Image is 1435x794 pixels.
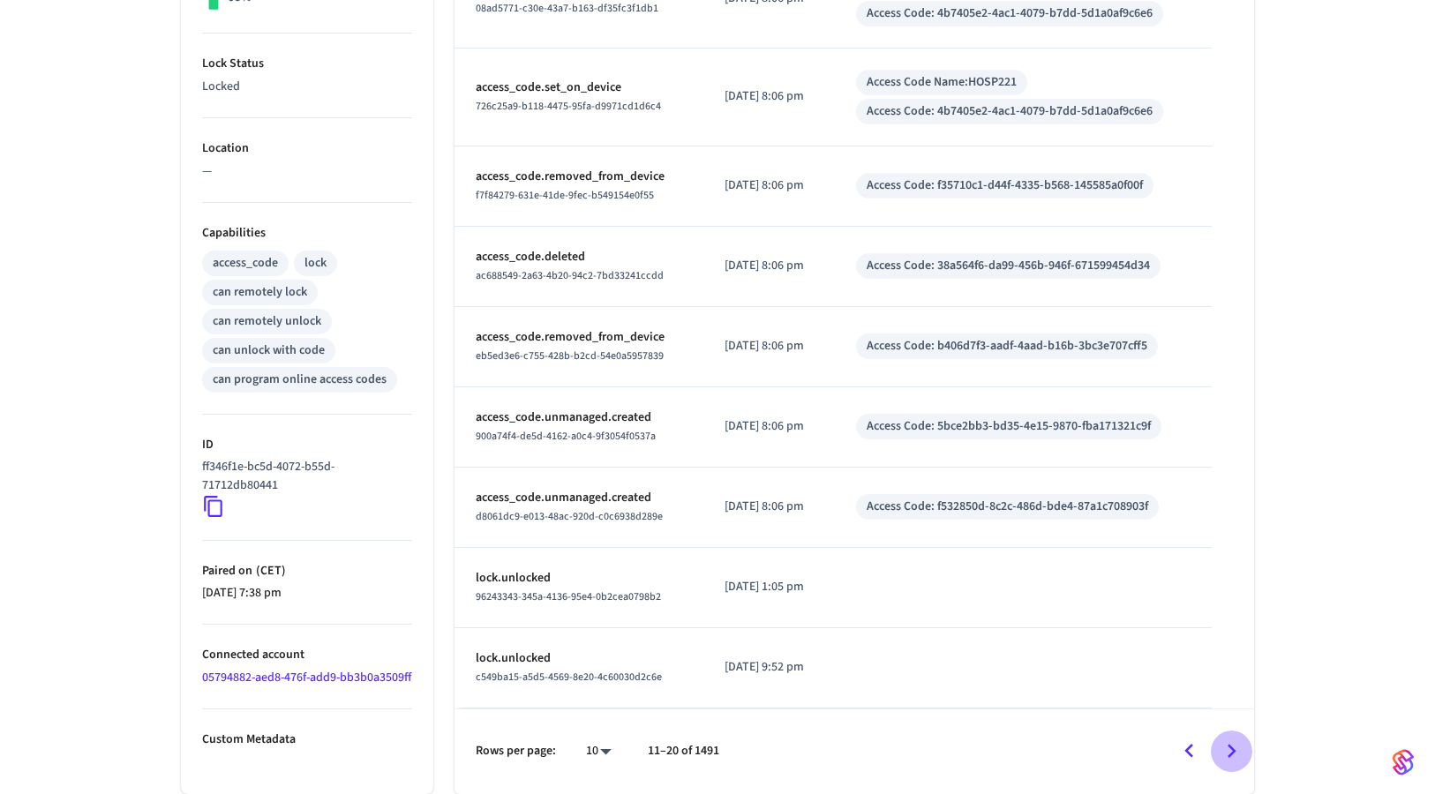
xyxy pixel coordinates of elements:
[476,670,662,685] span: c549ba15-a5d5-4569-8e20-4c60030d2c6e
[202,646,412,664] p: Connected account
[476,99,661,114] span: 726c25a9-b118-4475-95fa-d9971cd1d6c4
[476,429,656,444] span: 900a74f4-de5d-4162-a0c4-9f3054f0537a
[476,408,682,427] p: access_code.unmanaged.created
[867,257,1150,275] div: Access Code: 38a564f6-da99-456b-946f-671599454d34
[202,55,412,73] p: Lock Status
[476,589,661,604] span: 96243343-345a-4136-95e4-0b2cea0798b2
[202,139,412,158] p: Location
[202,224,412,243] p: Capabilities
[476,328,682,347] p: access_code.removed_from_device
[213,254,278,273] div: access_code
[202,78,412,96] p: Locked
[476,79,682,97] p: access_code.set_on_device
[213,341,325,360] div: can unlock with code
[725,417,814,436] p: [DATE] 8:06 pm
[476,348,664,363] span: eb5ed3e6-c755-428b-b2cd-54e0a5957839
[476,188,654,203] span: f7f84279-631e-41de-9fec-b549154e0f55
[867,498,1148,516] div: Access Code: f532850d-8c2c-486d-bde4-87a1c708903f
[476,569,682,588] p: lock.unlocked
[725,658,814,677] p: [DATE] 9:52 pm
[213,312,321,331] div: can remotely unlock
[725,257,814,275] p: [DATE] 8:06 pm
[476,742,556,760] p: Rows per page:
[202,669,411,686] a: 05794882-aed8-476f-add9-bb3b0a3509ff
[202,436,412,454] p: ID
[725,578,814,596] p: [DATE] 1:05 pm
[867,73,1017,92] div: Access Code Name: HOSP221
[213,283,307,302] div: can remotely lock
[867,337,1147,356] div: Access Code: b406d7f3-aadf-4aad-b16b-3bc3e707cff5
[867,176,1143,195] div: Access Code: f35710c1-d44f-4335-b568-145585a0f00f
[1393,748,1414,776] img: SeamLogoGradient.69752ec5.svg
[476,489,682,507] p: access_code.unmanaged.created
[252,562,286,580] span: ( CET )
[476,168,682,186] p: access_code.removed_from_device
[725,176,814,195] p: [DATE] 8:06 pm
[202,458,405,495] p: ff346f1e-bc5d-4072-b55d-71712db80441
[213,371,387,389] div: can program online access codes
[202,584,412,603] p: [DATE] 7:38 pm
[476,268,664,283] span: ac688549-2a63-4b20-94c2-7bd33241ccdd
[867,4,1153,23] div: Access Code: 4b7405e2-4ac1-4079-b7dd-5d1a0af9c6e6
[476,649,682,668] p: lock.unlocked
[867,102,1153,121] div: Access Code: 4b7405e2-4ac1-4079-b7dd-5d1a0af9c6e6
[476,248,682,266] p: access_code.deleted
[725,87,814,106] p: [DATE] 8:06 pm
[648,742,719,760] p: 11–20 of 1491
[476,1,658,16] span: 08ad5771-c30e-43a7-b163-df35fc3f1db1
[304,254,327,273] div: lock
[1168,730,1210,772] button: Go to previous page
[725,498,814,516] p: [DATE] 8:06 pm
[577,738,620,764] div: 10
[202,562,412,581] p: Paired on
[202,162,412,181] p: —
[867,417,1151,436] div: Access Code: 5bce2bb3-bd35-4e15-9870-fba171321c9f
[476,509,663,524] span: d8061dc9-e013-48ac-920d-c0c6938d289e
[725,337,814,356] p: [DATE] 8:06 pm
[1211,730,1252,772] button: Go to next page
[202,730,412,749] p: Custom Metadata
